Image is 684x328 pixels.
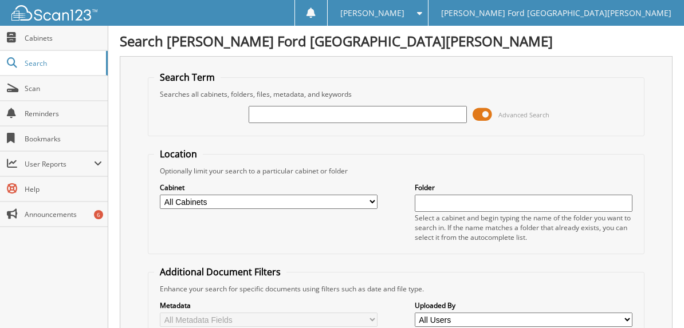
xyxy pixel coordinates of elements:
[11,5,97,21] img: scan123-logo-white.svg
[25,159,94,169] span: User Reports
[160,183,378,192] label: Cabinet
[25,184,102,194] span: Help
[154,284,638,294] div: Enhance your search for specific documents using filters such as date and file type.
[154,148,203,160] legend: Location
[415,213,632,242] div: Select a cabinet and begin typing the name of the folder you want to search in. If the name match...
[154,71,221,84] legend: Search Term
[25,210,102,219] span: Announcements
[154,89,638,99] div: Searches all cabinets, folders, files, metadata, and keywords
[441,10,671,17] span: [PERSON_NAME] Ford [GEOGRAPHIC_DATA][PERSON_NAME]
[154,166,638,176] div: Optionally limit your search to a particular cabinet or folder
[415,183,632,192] label: Folder
[25,134,102,144] span: Bookmarks
[160,301,378,310] label: Metadata
[25,109,102,118] span: Reminders
[25,33,102,43] span: Cabinets
[25,58,100,68] span: Search
[340,10,404,17] span: [PERSON_NAME]
[154,266,286,278] legend: Additional Document Filters
[25,84,102,93] span: Scan
[120,31,673,50] h1: Search [PERSON_NAME] Ford [GEOGRAPHIC_DATA][PERSON_NAME]
[415,301,632,310] label: Uploaded By
[94,210,103,219] div: 6
[498,110,549,119] span: Advanced Search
